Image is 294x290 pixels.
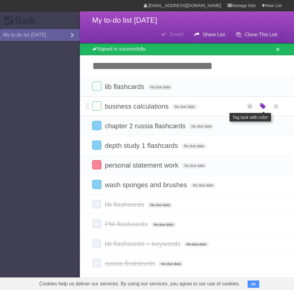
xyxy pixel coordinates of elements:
span: lib flashcards + keywords [105,240,182,248]
span: No due date [190,183,215,188]
span: My to-do list [DATE] [92,16,157,24]
span: No due date [189,124,214,129]
span: lib flashcards [105,83,146,91]
label: Done [92,160,101,169]
b: Share List [203,32,225,37]
span: No due date [148,202,173,208]
div: Signed in successfully. [80,43,294,55]
span: Cookies help us deliver our services. By using our services, you agree to our use of cookies. [33,278,246,290]
label: Done [92,101,101,110]
div: Flask [3,15,40,26]
span: No due date [159,261,183,267]
b: Saved [169,32,183,37]
span: No due date [182,163,207,168]
label: Done [92,180,101,189]
span: lib flashcards [105,201,146,208]
span: personal statement work [105,161,180,169]
span: PM flashcards [105,220,149,228]
label: Done [92,141,101,150]
label: Done [92,219,101,228]
b: Clone This List [245,32,277,37]
span: depth study 1 flashcards [105,142,179,149]
span: No due date [184,242,209,247]
span: business calculations [105,102,170,110]
span: No due date [148,84,173,90]
label: Done [92,82,101,91]
label: Star task [244,101,256,111]
label: Done [92,121,101,130]
span: wash sponges and brushes [105,181,189,189]
label: Done [92,258,101,268]
button: Share List [189,29,230,40]
span: chapter 2 russia flashcards [105,122,187,130]
button: OK [248,280,260,288]
button: Clone This List [231,29,282,40]
span: No due date [151,222,176,227]
label: Done [92,239,101,248]
span: russia flsshbsrds [105,260,157,267]
span: No due date [172,104,197,110]
label: Done [92,199,101,209]
span: No due date [182,143,206,149]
